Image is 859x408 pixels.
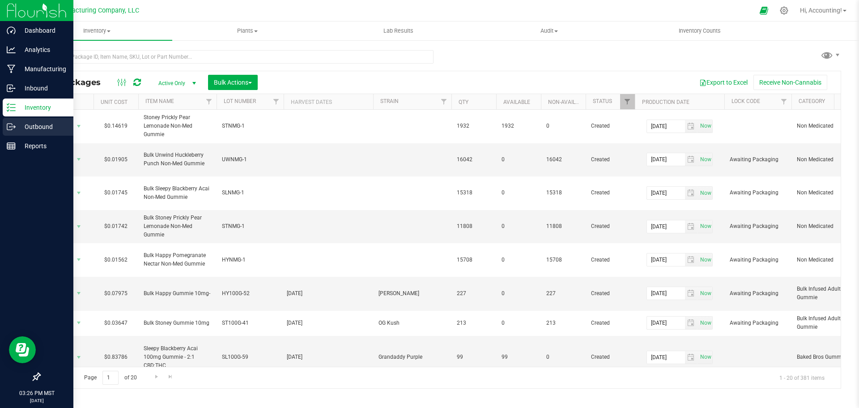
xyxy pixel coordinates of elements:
[546,122,580,130] span: 0
[591,319,629,327] span: Created
[144,113,211,139] span: Stoney Prickly Pear Lemonade Non-Med Gummie
[7,84,16,93] inline-svg: Inbound
[503,99,530,105] a: Available
[730,289,786,298] span: Awaiting Packaging
[693,75,753,90] button: Export to Excel
[502,353,536,361] span: 99
[685,287,698,300] span: select
[16,121,69,132] p: Outbound
[591,289,629,298] span: Created
[144,344,211,370] span: Sleepy Blackberry Acai 100mg Gummie - 2:1 CBD:THC
[730,155,786,164] span: Awaiting Packaging
[94,110,138,143] td: $0.14619
[685,187,698,199] span: select
[9,336,36,363] iframe: Resource center
[16,83,69,94] p: Inbound
[697,220,712,233] span: select
[73,220,85,233] span: select
[697,351,712,364] span: select
[173,27,323,35] span: Plants
[323,21,474,40] a: Lab Results
[222,319,278,327] span: ST100G-41
[102,371,119,385] input: 1
[685,120,698,133] span: select
[208,75,258,90] button: Bulk Actions
[474,21,625,40] a: Audit
[697,120,712,133] span: select
[697,253,712,266] span: select
[698,153,713,166] span: Set Current date
[777,94,791,109] a: Filter
[502,289,536,298] span: 0
[16,64,69,74] p: Manufacturing
[625,21,775,40] a: Inventory Counts
[502,319,536,327] span: 0
[7,122,16,131] inline-svg: Outbound
[94,243,138,277] td: $0.01562
[772,371,832,384] span: 1 - 20 of 381 items
[7,103,16,112] inline-svg: Inventory
[457,222,491,231] span: 11808
[284,94,373,110] th: Harvest Dates
[4,397,69,404] p: [DATE]
[778,6,790,15] div: Manage settings
[378,353,446,361] span: Grandaddy Purple
[7,64,16,73] inline-svg: Manufacturing
[144,151,211,168] span: Bulk Unwind Huckleberry Punch Non-Med Gummie
[502,122,536,130] span: 1932
[150,371,163,383] a: Go to the next page
[144,319,211,327] span: Bulk Stoney Gummie 10mg
[73,153,85,166] span: select
[731,98,760,104] a: Lock Code
[730,256,786,264] span: Awaiting Packaging
[457,155,491,164] span: 16042
[73,187,85,199] span: select
[546,189,580,197] span: 15318
[144,289,211,298] span: Bulk Happy Gummie 10mg-
[697,317,712,329] span: select
[94,176,138,210] td: $0.01745
[591,189,629,197] span: Created
[287,353,370,361] div: Value 1: 2024-09-25
[698,317,713,330] span: Set Current date
[222,289,278,298] span: HY100G-52
[287,289,370,298] div: Value 1: 2024-11-19
[685,317,698,329] span: select
[73,120,85,133] span: select
[222,155,278,164] span: UWNMG-1
[73,317,85,329] span: select
[73,287,85,300] span: select
[202,94,217,109] a: Filter
[698,351,713,364] span: Set Current date
[16,44,69,55] p: Analytics
[94,210,138,244] td: $0.01742
[698,187,713,200] span: Set Current date
[754,2,774,19] span: Open Ecommerce Menu
[222,189,278,197] span: SLNMG-1
[222,122,278,130] span: STNMG-1
[730,319,786,327] span: Awaiting Packaging
[697,153,712,166] span: select
[16,25,69,36] p: Dashboard
[502,222,536,231] span: 0
[502,189,536,197] span: 0
[548,99,588,105] a: Non-Available
[7,45,16,54] inline-svg: Analytics
[591,256,629,264] span: Created
[697,187,712,199] span: select
[101,99,128,105] a: Unit Cost
[457,256,491,264] span: 15708
[502,256,536,264] span: 0
[43,7,139,14] span: BB Manufacturing Company, LLC
[380,98,399,104] a: Strain
[591,222,629,231] span: Created
[144,185,211,202] span: Bulk Sleepy Blackberry Acai Non-Med Gummie
[620,94,635,109] a: Filter
[222,353,278,361] span: SL100G-59
[94,336,138,379] td: $0.83786
[144,251,211,268] span: Bulk Happy Pomegranate Nectar Non-Med Gummie
[378,319,446,327] span: OG Kush
[7,142,16,150] inline-svg: Reports
[77,371,144,385] span: Page of 20
[16,141,69,151] p: Reports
